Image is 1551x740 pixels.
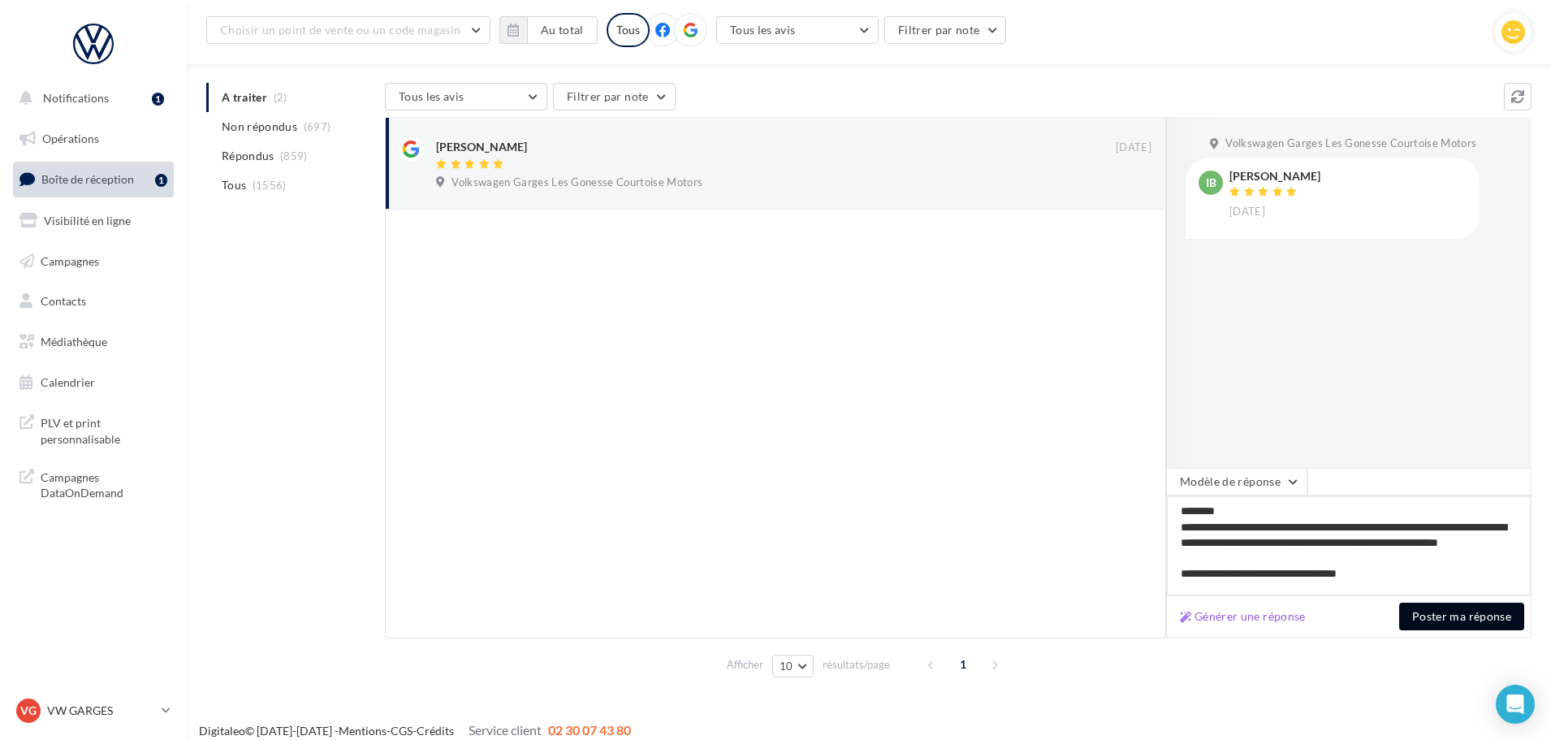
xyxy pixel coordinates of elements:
span: Visibilité en ligne [44,214,131,227]
span: Tous [222,177,246,193]
button: Au total [499,16,598,44]
a: Digitaleo [199,724,245,738]
button: Modèle de réponse [1166,468,1307,495]
a: Calendrier [10,366,177,400]
span: Volkswagen Garges Les Gonesse Courtoise Motors [1225,136,1476,151]
span: Notifications [43,91,109,105]
button: Notifications 1 [10,81,171,115]
a: Campagnes DataOnDemand [10,460,177,508]
div: Open Intercom Messenger [1496,685,1535,724]
span: [DATE] [1229,205,1265,219]
span: VG [20,703,37,719]
a: Visibilité en ligne [10,204,177,238]
div: Tous [607,13,650,47]
span: 02 30 07 43 80 [548,722,631,738]
span: Contacts [41,294,86,308]
span: 10 [780,660,793,673]
span: Choisir un point de vente ou un code magasin [220,23,460,37]
span: Médiathèque [41,335,107,348]
a: CGS [391,724,413,738]
button: 10 [772,655,814,677]
a: Boîte de réception1 [10,162,177,197]
span: PLV et print personnalisable [41,412,167,447]
button: Filtrer par note [884,16,1007,44]
span: Service client [469,722,542,738]
span: Boîte de réception [41,172,134,186]
span: Tous les avis [399,89,464,103]
span: IB [1206,175,1216,191]
span: Calendrier [41,375,95,389]
span: Non répondus [222,119,297,135]
span: [DATE] [1116,141,1151,155]
div: 1 [155,174,167,187]
span: Opérations [42,132,99,145]
span: Volkswagen Garges Les Gonesse Courtoise Motors [451,175,702,190]
a: Opérations [10,122,177,156]
a: VG VW GARGES [13,695,174,726]
span: Répondus [222,148,274,164]
a: Médiathèque [10,325,177,359]
span: (1556) [253,179,287,192]
a: Mentions [339,724,387,738]
button: Tous les avis [385,83,547,110]
span: © [DATE]-[DATE] - - - [199,724,631,738]
a: Crédits [417,724,454,738]
div: [PERSON_NAME] [436,139,527,155]
button: Tous les avis [716,16,879,44]
a: PLV et print personnalisable [10,405,177,453]
button: Choisir un point de vente ou un code magasin [206,16,490,44]
div: 1 [152,93,164,106]
button: Au total [527,16,598,44]
span: Campagnes [41,253,99,267]
span: Afficher [727,657,763,673]
span: résultats/page [823,657,890,673]
a: Campagnes [10,245,177,279]
span: (697) [304,120,331,133]
a: Contacts [10,284,177,318]
button: Poster ma réponse [1399,603,1524,630]
p: VW GARGES [47,703,155,719]
button: Générer une réponse [1173,607,1312,626]
span: 1 [950,651,976,677]
span: Tous les avis [730,23,796,37]
button: Filtrer par note [553,83,676,110]
span: Campagnes DataOnDemand [41,466,167,501]
span: (859) [280,149,308,162]
div: [PERSON_NAME] [1229,171,1320,182]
